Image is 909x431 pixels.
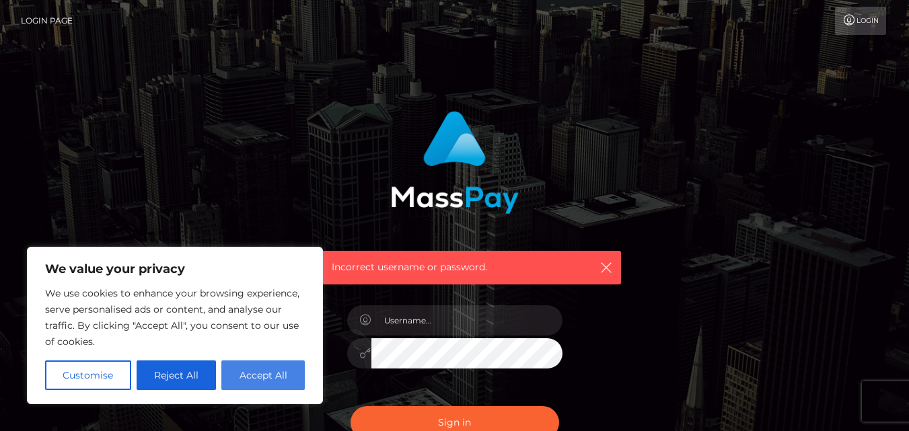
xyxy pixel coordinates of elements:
a: Login Page [21,7,73,35]
p: We value your privacy [45,261,305,277]
button: Customise [45,360,131,390]
span: Incorrect username or password. [332,260,577,274]
button: Reject All [137,360,217,390]
p: We use cookies to enhance your browsing experience, serve personalised ads or content, and analys... [45,285,305,350]
button: Accept All [221,360,305,390]
input: Username... [371,305,562,336]
a: Login [835,7,886,35]
img: MassPay Login [391,111,519,214]
div: We value your privacy [27,247,323,404]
